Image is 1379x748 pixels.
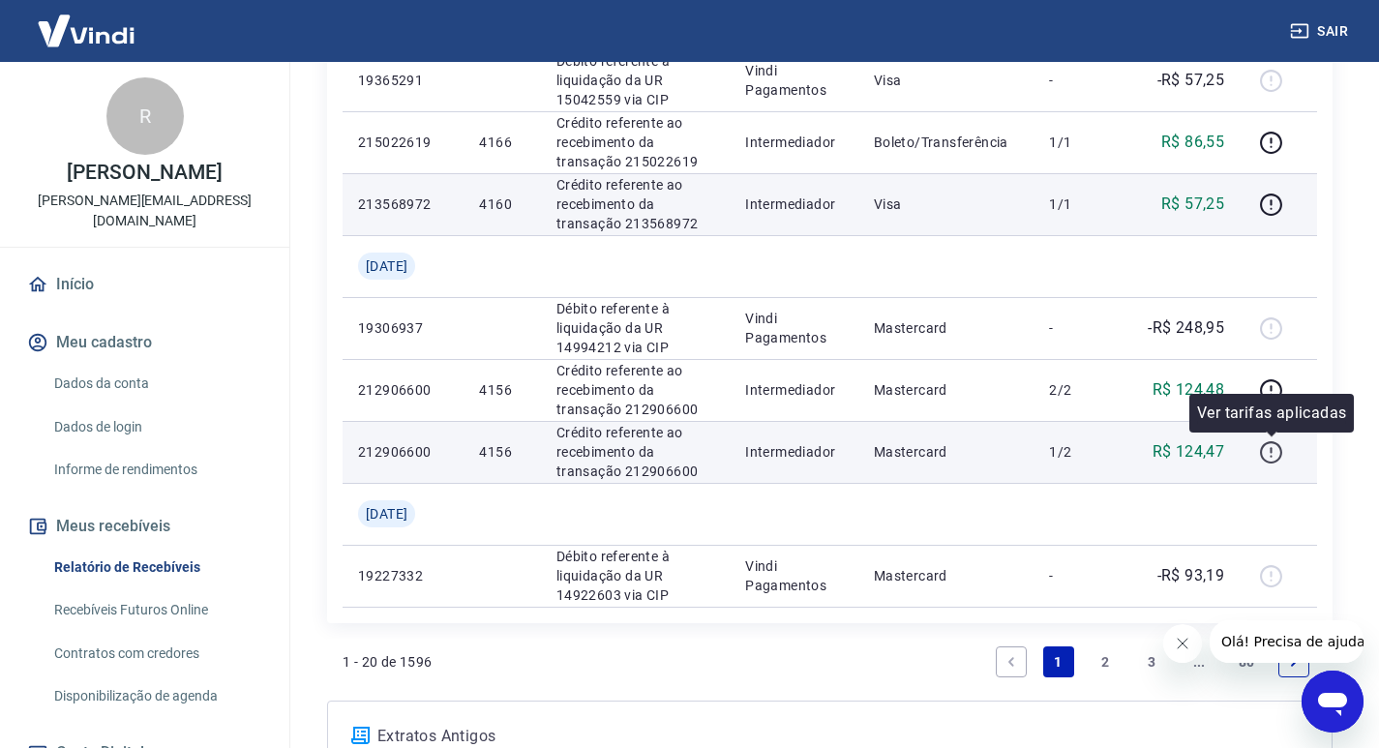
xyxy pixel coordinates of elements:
p: Boleto/Transferência [874,133,1019,152]
a: Page 3 [1137,646,1168,677]
img: Vindi [23,1,149,60]
p: 4156 [479,380,525,400]
iframe: Mensagem da empresa [1210,620,1364,663]
p: Visa [874,194,1019,214]
p: 4166 [479,133,525,152]
p: Vindi Pagamentos [745,556,843,595]
p: - [1049,71,1106,90]
div: R [106,77,184,155]
p: 19365291 [358,71,448,90]
p: R$ 57,25 [1161,193,1224,216]
p: -R$ 248,95 [1148,316,1224,340]
a: Dados de login [46,407,266,447]
a: Previous page [996,646,1027,677]
p: 4156 [479,442,525,462]
a: Informe de rendimentos [46,450,266,490]
button: Meus recebíveis [23,505,266,548]
p: Ver tarifas aplicadas [1197,402,1346,425]
p: Intermediador [745,380,843,400]
p: Vindi Pagamentos [745,309,843,347]
iframe: Fechar mensagem [1163,624,1202,663]
p: 1/1 [1049,194,1106,214]
p: Crédito referente ao recebimento da transação 213568972 [556,175,714,233]
a: Dados da conta [46,364,266,404]
a: Recebíveis Futuros Online [46,590,266,630]
p: -R$ 93,19 [1157,564,1225,587]
p: Débito referente à liquidação da UR 14922603 via CIP [556,547,714,605]
iframe: Botão para abrir a janela de mensagens [1302,671,1364,733]
p: Débito referente à liquidação da UR 15042559 via CIP [556,51,714,109]
p: 19227332 [358,566,448,585]
p: 215022619 [358,133,448,152]
p: Crédito referente ao recebimento da transação 212906600 [556,423,714,481]
p: 1/1 [1049,133,1106,152]
p: R$ 124,48 [1153,378,1225,402]
a: Contratos com credores [46,634,266,673]
p: Mastercard [874,442,1019,462]
p: 2/2 [1049,380,1106,400]
p: Crédito referente ao recebimento da transação 212906600 [556,361,714,419]
p: Mastercard [874,380,1019,400]
p: Intermediador [745,133,843,152]
a: Page 1 is your current page [1043,646,1074,677]
img: ícone [351,727,370,744]
p: R$ 86,55 [1161,131,1224,154]
p: - [1049,566,1106,585]
ul: Pagination [988,639,1317,685]
p: [PERSON_NAME] [67,163,222,183]
a: Disponibilização de agenda [46,676,266,716]
button: Sair [1286,14,1356,49]
p: R$ 124,47 [1153,440,1225,464]
button: Meu cadastro [23,321,266,364]
p: Intermediador [745,442,843,462]
p: 212906600 [358,442,448,462]
p: Vindi Pagamentos [745,61,843,100]
p: 19306937 [358,318,448,338]
p: -R$ 57,25 [1157,69,1225,92]
p: Intermediador [745,194,843,214]
p: Extratos Antigos [377,725,1120,748]
p: Mastercard [874,566,1019,585]
p: 212906600 [358,380,448,400]
a: Relatório de Recebíveis [46,548,266,587]
p: Débito referente à liquidação da UR 14994212 via CIP [556,299,714,357]
p: - [1049,318,1106,338]
a: Page 2 [1090,646,1121,677]
span: [DATE] [366,504,407,524]
a: Início [23,263,266,306]
p: 1 - 20 de 1596 [343,652,433,672]
p: Visa [874,71,1019,90]
p: 4160 [479,194,525,214]
p: [PERSON_NAME][EMAIL_ADDRESS][DOMAIN_NAME] [15,191,274,231]
p: 1/2 [1049,442,1106,462]
span: [DATE] [366,256,407,276]
span: Olá! Precisa de ajuda? [12,14,163,29]
p: Crédito referente ao recebimento da transação 215022619 [556,113,714,171]
p: 213568972 [358,194,448,214]
p: Mastercard [874,318,1019,338]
